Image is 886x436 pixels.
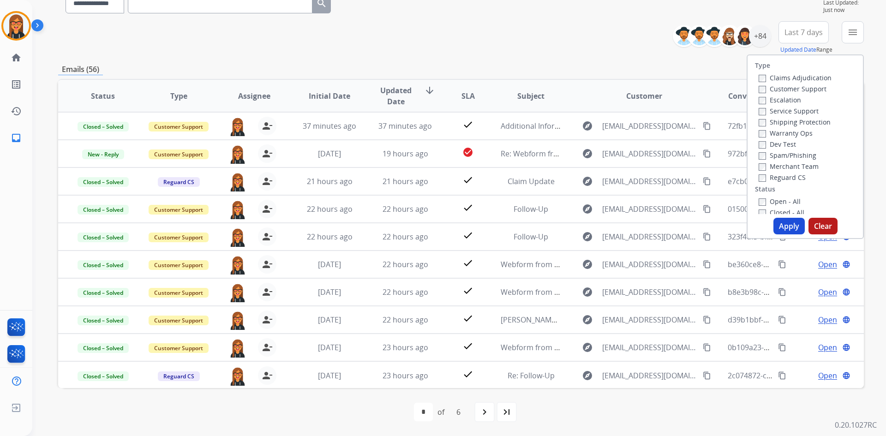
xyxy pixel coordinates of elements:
mat-icon: explore [582,120,593,131]
span: New - Reply [82,149,124,159]
span: Customer Support [149,343,209,353]
span: [DATE] [318,342,341,352]
mat-icon: explore [582,287,593,298]
label: Status [755,185,775,194]
mat-icon: explore [582,314,593,325]
span: [EMAIL_ADDRESS][DOMAIN_NAME] [602,342,697,353]
span: [EMAIL_ADDRESS][DOMAIN_NAME] [602,120,697,131]
mat-icon: home [11,52,22,63]
span: [DATE] [318,149,341,159]
label: Spam/Phishing [759,151,816,160]
span: Customer Support [149,260,209,270]
input: Dev Test [759,141,766,149]
mat-icon: check_circle [462,147,473,158]
span: Updated Date [375,85,417,107]
span: SLA [461,90,475,102]
label: Merchant Team [759,162,819,171]
span: [DATE] [318,370,341,381]
span: [EMAIL_ADDRESS][DOMAIN_NAME] [602,203,697,215]
span: 22 hours ago [307,232,353,242]
label: Dev Test [759,140,796,149]
span: Open [818,314,837,325]
button: Apply [773,218,805,234]
div: of [437,406,444,418]
mat-icon: content_copy [703,371,711,380]
span: 22 hours ago [383,287,428,297]
input: Merchant Team [759,163,766,171]
span: 972bff23-a882-4023-befb-df8f5cbbb5a3 [728,149,864,159]
mat-icon: person_remove [262,203,273,215]
span: Assignee [238,90,270,102]
mat-icon: check [462,202,473,213]
button: Clear [808,218,838,234]
mat-icon: history [11,106,22,117]
span: Subject [517,90,545,102]
span: Closed – Solved [78,371,129,381]
button: Updated Date [780,46,816,54]
span: [PERSON_NAME] couch claim [501,315,601,325]
span: Follow-Up [514,232,548,242]
img: agent-avatar [228,117,247,136]
span: Closed – Solved [78,288,129,298]
span: Open [818,259,837,270]
span: [DATE] [318,259,341,269]
span: Last 7 days [784,30,823,34]
span: Customer Support [149,205,209,215]
img: avatar [3,13,29,39]
span: 19 hours ago [383,149,428,159]
mat-icon: language [842,288,850,296]
span: Open [818,342,837,353]
span: Closed – Solved [78,343,129,353]
span: 2c074872-cad3-4fa8-80ca-c7ea2c96dcf7 [728,370,864,381]
span: d39b1bbf-8a00-480a-91d7-e59994d880fc [728,315,868,325]
label: Customer Support [759,84,826,93]
span: [EMAIL_ADDRESS][DOMAIN_NAME] [602,259,697,270]
span: 22 hours ago [383,204,428,214]
label: Type [755,61,770,70]
button: Last 7 days [778,21,829,43]
input: Closed - All [759,209,766,217]
mat-icon: last_page [501,406,512,418]
span: Reguard CS [158,371,200,381]
mat-icon: person_remove [262,370,273,381]
input: Open - All [759,198,766,206]
mat-icon: person_remove [262,148,273,159]
img: agent-avatar [228,227,247,247]
mat-icon: content_copy [703,316,711,324]
mat-icon: content_copy [778,260,786,269]
label: Reguard CS [759,173,806,182]
mat-icon: content_copy [703,233,711,241]
span: [EMAIL_ADDRESS][DOMAIN_NAME] [602,287,697,298]
span: Reguard CS [158,177,200,187]
span: be360ce8-053e-493b-a1aa-51fdb6c6c884 [728,259,868,269]
mat-icon: language [842,260,850,269]
span: 23 hours ago [383,370,428,381]
input: Warranty Ops [759,130,766,137]
mat-icon: explore [582,231,593,242]
span: Just now [823,6,864,14]
mat-icon: explore [582,203,593,215]
img: agent-avatar [228,255,247,275]
span: Follow-Up [514,204,548,214]
span: Customer Support [149,316,209,325]
mat-icon: person_remove [262,342,273,353]
span: Additional Information [501,121,580,131]
span: Open [818,287,837,298]
mat-icon: check [462,174,473,185]
span: 37 minutes ago [378,121,432,131]
span: Re: Webform from [EMAIL_ADDRESS][DOMAIN_NAME] on [DATE] [501,149,722,159]
mat-icon: language [842,371,850,380]
span: Webform from [EMAIL_ADDRESS][DOMAIN_NAME] on [DATE] [501,287,710,297]
span: Webform from [EMAIL_ADDRESS][DOMAIN_NAME] on [DATE] [501,342,710,352]
mat-icon: person_remove [262,314,273,325]
span: 323f4df3-bfb5-4d87-aa04-2139250c769c [728,232,865,242]
span: 22 hours ago [383,259,428,269]
span: 23 hours ago [383,342,428,352]
mat-icon: person_remove [262,259,273,270]
span: [EMAIL_ADDRESS][DOMAIN_NAME] [602,148,697,159]
p: Emails (56) [58,64,103,75]
span: Conversation ID [728,90,787,102]
input: Claims Adjudication [759,75,766,82]
span: Customer [626,90,662,102]
label: Closed - All [759,208,804,217]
